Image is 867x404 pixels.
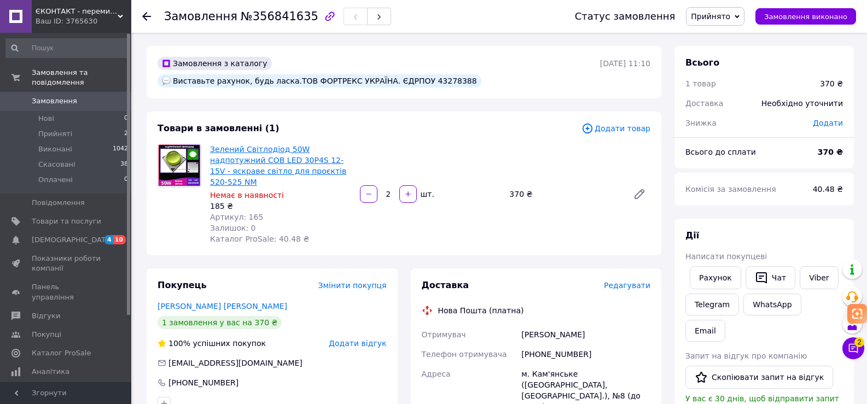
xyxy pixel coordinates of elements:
span: Панель управління [32,282,101,302]
a: Viber [800,266,838,289]
button: Рахунок [690,266,741,289]
span: ЄКОНТАКТ - перемикачі та світлодіоди | Товари які допомагають пережити блекаут [36,7,118,16]
span: Повідомлення [32,198,85,208]
span: 0 [124,175,128,185]
span: Всього [685,57,719,68]
a: Telegram [685,294,739,315]
span: 10 [113,235,126,244]
span: 40.48 ₴ [813,185,843,194]
span: Змінити покупця [318,281,387,290]
span: Написати покупцеві [685,252,767,261]
span: 0 [124,114,128,124]
span: Додати відгук [329,339,386,348]
time: [DATE] 11:10 [600,59,650,68]
span: Каталог ProSale: 40.48 ₴ [210,235,309,243]
span: Замовлення [164,10,237,23]
span: Прийнято [691,12,730,21]
div: Замовлення з каталогу [158,57,272,70]
span: Каталог ProSale [32,348,91,358]
span: 2 [124,129,128,139]
span: Виконані [38,144,72,154]
span: Всього до сплати [685,148,756,156]
span: Додати [813,119,843,127]
div: шт. [418,189,435,200]
span: [EMAIL_ADDRESS][DOMAIN_NAME] [168,359,302,367]
span: Додати товар [581,122,650,134]
span: Аналітика [32,367,69,377]
span: Прийняті [38,129,72,139]
span: 4 [104,235,113,244]
div: [PERSON_NAME] [519,325,653,344]
span: Товари в замовленні (1) [158,123,280,133]
button: Чат з покупцем2 [842,337,864,359]
span: Редагувати [604,281,650,290]
div: [PHONE_NUMBER] [519,344,653,364]
div: Необхідно уточнити [755,91,849,115]
span: Доставка [685,99,723,108]
span: Телефон отримувача [422,350,507,359]
span: Комісія за замовлення [685,185,776,194]
span: Замовлення виконано [764,13,847,21]
div: Повернутися назад [142,11,151,22]
input: Пошук [5,38,129,58]
b: 370 ₴ [818,148,843,156]
span: 1042 [113,144,128,154]
span: Немає в наявності [210,191,284,200]
span: Запит на відгук про компанію [685,352,807,360]
span: Товари та послуги [32,216,101,226]
div: Ваш ID: 3765630 [36,16,131,26]
div: Нова Пошта (платна) [435,305,527,316]
span: Дії [685,230,699,241]
span: 1 товар [685,79,716,88]
button: Email [685,320,725,342]
span: Показники роботи компанії [32,254,101,273]
span: Нові [38,114,54,124]
span: 2 [854,337,864,347]
span: 38 [120,160,128,169]
div: 370 ₴ [820,78,843,89]
span: Замовлення [32,96,77,106]
span: Доставка [422,280,469,290]
span: Адреса [422,370,451,378]
img: :speech_balloon: [162,77,171,85]
a: WhatsApp [743,294,801,315]
span: Відгуки [32,311,60,321]
img: Зелений Світлодіод 50W надпотужний COB LED 30P4S 12-15V - яскраве світло для проєктів 520-525 NM [158,144,201,186]
a: Редагувати [629,183,650,205]
a: Зелений Світлодіод 50W надпотужний COB LED 30P4S 12-15V - яскраве світло для проєктів 520-525 NM [210,145,346,186]
button: Скопіювати запит на відгук [685,366,833,389]
div: успішних покупок [158,338,266,349]
div: [PHONE_NUMBER] [167,377,240,388]
span: Отримувач [422,330,466,339]
span: [DEMOGRAPHIC_DATA] [32,235,113,245]
span: №356841635 [241,10,318,23]
span: Замовлення та повідомлення [32,68,131,87]
span: Артикул: 165 [210,213,263,221]
span: Залишок: 0 [210,224,256,232]
button: Замовлення виконано [755,8,856,25]
div: 185 ₴ [210,201,351,212]
span: Покупці [32,330,61,339]
span: Скасовані [38,160,75,169]
div: 1 замовлення у вас на 370 ₴ [158,316,282,329]
div: Статус замовлення [575,11,676,22]
div: Виставьте рахунок, будь ласка.ТОВ ФОРТРЕКС УКРАЇНА. ЄДРПОУ 43278388 [158,74,481,87]
span: Покупець [158,280,207,290]
a: [PERSON_NAME] [PERSON_NAME] [158,302,287,311]
button: Чат [746,266,795,289]
div: 370 ₴ [505,186,624,202]
span: Оплачені [38,175,73,185]
span: Знижка [685,119,717,127]
span: 100% [168,339,190,348]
